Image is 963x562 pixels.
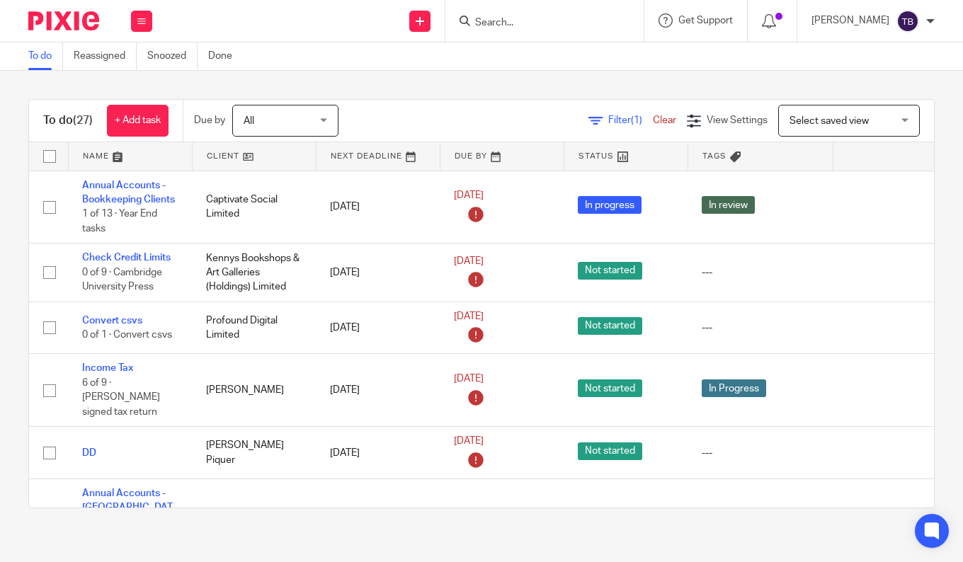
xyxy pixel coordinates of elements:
[454,311,484,321] span: [DATE]
[578,379,642,397] span: Not started
[316,354,440,427] td: [DATE]
[82,448,96,458] a: DD
[194,113,225,127] p: Due by
[82,180,175,205] a: Annual Accounts - Bookkeeping Clients
[454,374,484,384] span: [DATE]
[811,13,889,28] p: [PERSON_NAME]
[608,115,653,125] span: Filter
[107,105,169,137] a: + Add task
[702,321,819,335] div: ---
[192,171,316,243] td: Captivate Social Limited
[474,17,601,30] input: Search
[316,427,440,479] td: [DATE]
[28,11,99,30] img: Pixie
[896,10,919,33] img: svg%3E
[702,152,726,160] span: Tags
[578,317,642,335] span: Not started
[192,427,316,479] td: [PERSON_NAME] Piquer
[192,243,316,302] td: Kennys Bookshops & Art Galleries (Holdings) Limited
[74,42,137,70] a: Reassigned
[208,42,243,70] a: Done
[702,379,766,397] span: In Progress
[702,265,819,280] div: ---
[82,378,160,417] span: 6 of 9 · [PERSON_NAME] signed tax return
[82,253,171,263] a: Check Credit Limits
[244,116,254,126] span: All
[653,115,676,125] a: Clear
[82,268,162,292] span: 0 of 9 · Cambridge University Press
[82,488,173,527] a: Annual Accounts - [GEOGRAPHIC_DATA]
[82,209,157,234] span: 1 of 13 · Year End tasks
[147,42,198,70] a: Snoozed
[192,302,316,354] td: Profound Digital Limited
[578,196,642,214] span: In progress
[454,437,484,447] span: [DATE]
[631,115,642,125] span: (1)
[82,363,133,373] a: Income Tax
[707,115,768,125] span: View Settings
[43,113,93,128] h1: To do
[316,302,440,354] td: [DATE]
[702,446,819,460] div: ---
[790,116,869,126] span: Select saved view
[454,256,484,266] span: [DATE]
[578,262,642,280] span: Not started
[578,442,642,460] span: Not started
[454,190,484,200] span: [DATE]
[73,115,93,126] span: (27)
[316,243,440,302] td: [DATE]
[316,171,440,243] td: [DATE]
[702,196,755,214] span: In review
[678,16,733,25] span: Get Support
[28,42,63,70] a: To do
[192,354,316,427] td: [PERSON_NAME]
[82,316,142,326] a: Convert csvs
[82,330,172,340] span: 0 of 1 · Convert csvs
